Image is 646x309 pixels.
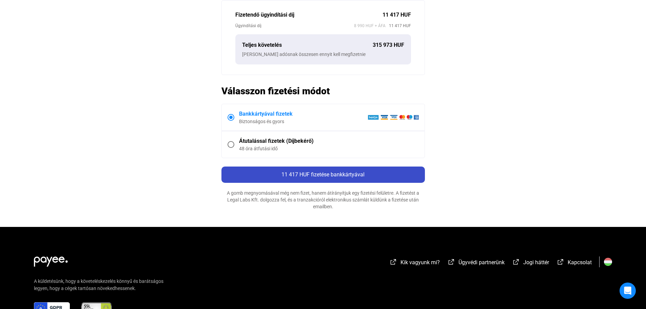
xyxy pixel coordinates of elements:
span: 8 990 HUF + ÁFA [354,22,386,29]
img: HU.svg [604,258,612,266]
span: Kik vagyunk mi? [400,259,440,266]
img: external-link-white [447,258,455,265]
div: [PERSON_NAME] adósnak összesen ennyit kell megfizetnie [242,51,404,58]
div: Ügyindítási díj [235,22,354,29]
div: 11 417 HUF [383,11,411,19]
img: external-link-white [512,258,520,265]
div: Biztonságos és gyors [239,118,368,125]
div: 315 973 HUF [373,41,404,49]
a: external-link-whiteJogi háttér [512,260,549,267]
div: Open Intercom Messenger [620,283,636,299]
span: Ügyvédi partnerünk [458,259,505,266]
img: barion [368,115,419,120]
a: external-link-whiteÜgyvédi partnerünk [447,260,505,267]
button: 11 417 HUF fizetése bankkártyával [221,167,425,183]
div: A gomb megnyomásával még nem fizet, hanem átírányítjuk egy fizetési felületre. A fizetést a Legal... [221,190,425,210]
div: Fizetendő ügyindítási díj [235,11,383,19]
img: external-link-white [556,258,565,265]
div: Teljes követelés [242,41,373,49]
div: 48 óra átfutási idő [239,145,419,152]
img: white-payee-white-dot.svg [34,253,68,267]
img: external-link-white [389,258,397,265]
span: 11 417 HUF [386,22,411,29]
div: Bankkártyával fizetek [239,110,368,118]
span: 11 417 HUF fizetése bankkártyával [281,171,365,178]
div: Átutalással fizetek (Díjbekérő) [239,137,419,145]
a: external-link-whiteKapcsolat [556,260,592,267]
a: external-link-whiteKik vagyunk mi? [389,260,440,267]
h2: Válasszon fizetési módot [221,85,425,97]
span: Jogi háttér [523,259,549,266]
span: Kapcsolat [568,259,592,266]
